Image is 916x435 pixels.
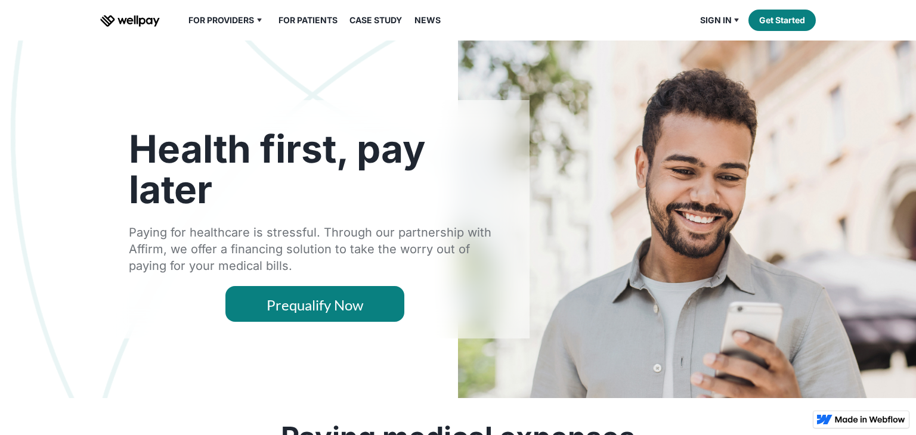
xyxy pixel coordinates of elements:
[100,13,160,27] a: home
[748,10,816,31] a: Get Started
[129,129,501,210] h1: Health first, pay later
[188,13,254,27] div: For Providers
[693,13,749,27] div: Sign in
[700,13,732,27] div: Sign in
[407,13,448,27] a: News
[835,416,905,423] img: Made in Webflow
[181,13,271,27] div: For Providers
[225,286,404,322] a: Prequalify Now
[271,13,345,27] a: For Patients
[129,224,501,274] div: Paying for healthcare is stressful. Through our partnership with Affirm, we offer a financing sol...
[342,13,409,27] a: Case Study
